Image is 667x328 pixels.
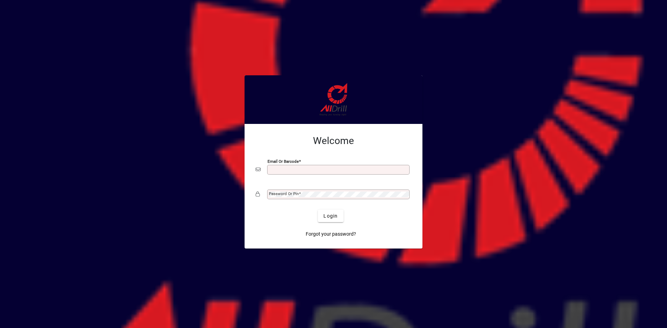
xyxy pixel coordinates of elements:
[269,191,299,196] mat-label: Password or Pin
[303,228,359,240] a: Forgot your password?
[323,212,338,220] span: Login
[318,210,343,222] button: Login
[267,159,299,164] mat-label: Email or Barcode
[256,135,411,147] h2: Welcome
[306,230,356,238] span: Forgot your password?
